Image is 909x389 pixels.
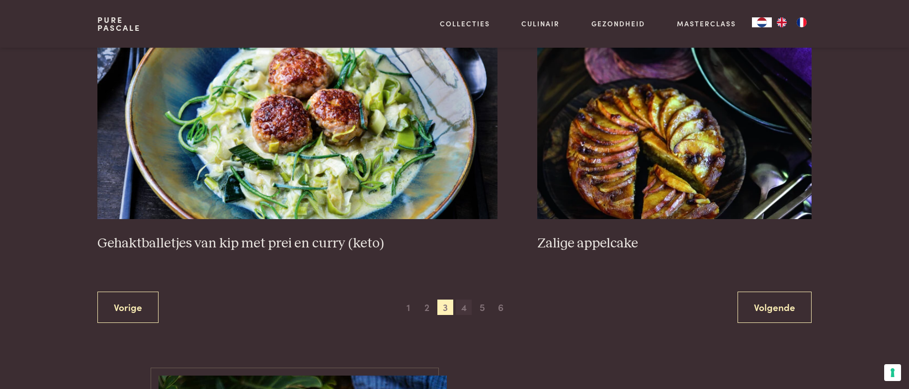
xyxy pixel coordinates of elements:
[97,20,497,219] img: Gehaktballetjes van kip met prei en curry (keto)
[884,364,901,381] button: Uw voorkeuren voor toestemming voor trackingtechnologieën
[752,17,812,27] aside: Language selected: Nederlands
[97,16,141,32] a: PurePascale
[591,18,645,29] a: Gezondheid
[772,17,792,27] a: EN
[537,235,812,252] h3: Zalige appelcake
[97,235,497,252] h3: Gehaktballetjes van kip met prei en curry (keto)
[437,300,453,315] span: 3
[401,300,416,315] span: 1
[752,17,772,27] div: Language
[521,18,560,29] a: Culinair
[419,300,435,315] span: 2
[677,18,736,29] a: Masterclass
[440,18,490,29] a: Collecties
[738,292,812,323] a: Volgende
[772,17,812,27] ul: Language list
[537,20,812,219] img: Zalige appelcake
[97,20,497,252] a: Gehaktballetjes van kip met prei en curry (keto) Gehaktballetjes van kip met prei en curry (keto)
[537,20,812,252] a: Zalige appelcake Zalige appelcake
[752,17,772,27] a: NL
[456,300,472,315] span: 4
[493,300,509,315] span: 6
[792,17,812,27] a: FR
[97,292,159,323] a: Vorige
[474,300,490,315] span: 5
